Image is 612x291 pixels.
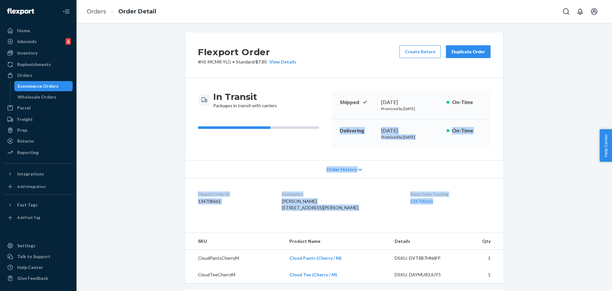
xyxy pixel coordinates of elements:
[4,103,73,113] a: Parcel
[236,59,254,64] span: Standard
[17,202,38,208] div: Fast Tags
[381,134,441,140] p: Promised by [DATE]
[282,198,358,210] span: [PERSON_NAME] [STREET_ADDRESS][PERSON_NAME]
[284,233,390,250] th: Product Name
[4,251,73,262] a: Talk to Support
[452,99,483,106] p: On-Time
[87,8,106,15] a: Orders
[4,59,73,70] a: Replenishments
[185,250,284,267] td: CloudPantsCherryM
[17,72,33,78] div: Orders
[17,184,46,189] div: Add Integration
[60,5,73,18] button: Close Navigation
[17,127,27,133] div: Prep
[340,99,376,106] p: Shipped
[14,92,73,102] a: Wholesale Orders
[232,59,235,64] span: •
[4,213,73,223] a: Add Fast Tag
[289,255,342,261] a: Cloud Pants (Cherry / M)
[17,243,35,249] div: Settings
[66,38,71,45] div: 6
[560,5,572,18] button: Open Search Box
[282,191,400,197] dt: Destination
[82,2,161,21] ol: breadcrumbs
[4,36,73,47] a: Inbounds6
[399,45,441,58] button: Create Return
[4,262,73,272] a: Help Center
[451,48,485,55] div: Duplicate Order
[14,81,73,91] a: Ecommerce Orders
[18,83,58,89] div: Ecommerce Orders
[17,116,33,123] div: Freight
[17,27,30,34] div: Home
[17,105,31,111] div: Parcel
[410,198,433,204] a: 134708661
[381,106,441,111] p: Promised by [DATE]
[4,182,73,192] a: Add Integration
[459,266,503,283] td: 1
[7,8,34,15] img: Flexport logo
[213,91,277,109] div: Packages in transit with carriers
[17,275,48,281] div: Give Feedback
[588,5,601,18] button: Open account menu
[459,233,503,250] th: Qty
[17,171,44,177] div: Integrations
[410,191,491,197] dt: Buyer Order Tracking
[17,38,37,45] div: Inbounds
[198,59,296,65] p: # H1-MCMR-YLG / $7.80
[4,70,73,80] a: Orders
[289,272,337,277] a: Cloud Tee (Cherry / M)
[185,266,284,283] td: CloudTeeCherryM
[340,127,376,134] p: Delivering
[17,61,51,68] div: Replenishments
[326,166,357,173] span: Order History
[574,5,586,18] button: Open notifications
[17,253,50,260] div: Talk to Support
[4,169,73,179] button: Integrations
[381,99,441,106] div: [DATE]
[4,200,73,210] button: Fast Tags
[198,45,296,59] h2: Flexport Order
[18,94,56,100] div: Wholesale Orders
[213,91,277,102] h3: In Transit
[4,273,73,283] button: Give Feedback
[4,26,73,36] a: Home
[185,233,284,250] th: SKU
[4,114,73,124] a: Freight
[395,272,455,278] div: DSKU: DAYMUR3JUY5
[390,233,460,250] th: Details
[4,125,73,135] a: Prep
[452,127,483,134] p: On-Time
[17,264,43,271] div: Help Center
[17,138,34,144] div: Returns
[17,215,40,220] div: Add Fast Tag
[198,198,272,205] dd: 134708661
[4,241,73,251] a: Settings
[381,127,441,134] div: [DATE]
[4,147,73,158] a: Reporting
[4,136,73,146] a: Returns
[459,250,503,267] td: 1
[395,255,455,261] div: DSKU: DVT8B7HN6FP
[198,191,272,197] dt: Flexport Order ID
[600,129,612,162] button: Help Center
[446,45,491,58] button: Duplicate Order
[267,59,296,65] button: View Details
[4,48,73,58] a: Inventory
[17,149,39,156] div: Reporting
[118,8,156,15] a: Order Detail
[17,50,38,56] div: Inventory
